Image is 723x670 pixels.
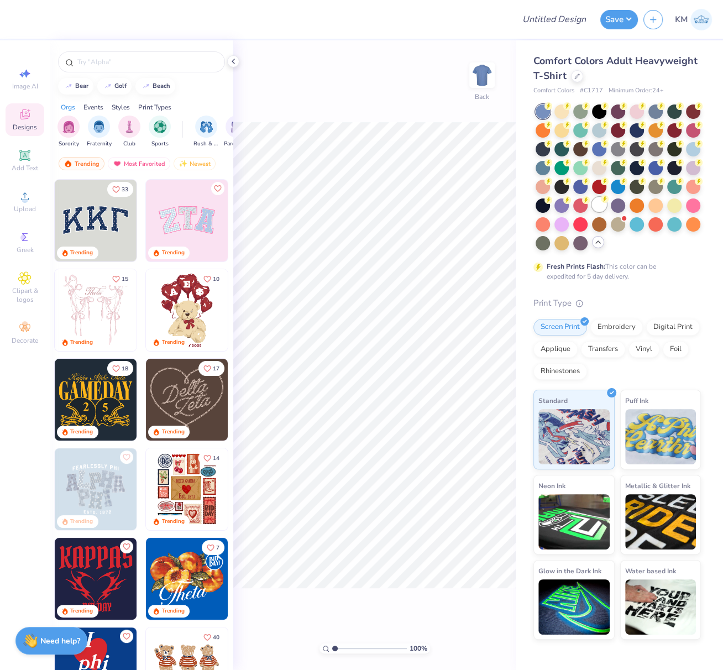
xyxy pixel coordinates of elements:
[193,140,219,148] span: Rush & Bid
[538,395,568,406] span: Standard
[57,116,80,148] button: filter button
[153,83,170,89] div: beach
[580,86,603,96] span: # C1717
[213,456,219,461] span: 14
[118,116,140,148] button: filter button
[216,545,219,551] span: 7
[107,361,133,376] button: Like
[75,83,88,89] div: bear
[70,428,93,436] div: Trending
[55,359,137,441] img: b8819b5f-dd70-42f8-b218-32dd770f7b03
[146,180,228,261] img: 9980f5e8-e6a1-4b4a-8839-2b0e9349023c
[70,338,93,347] div: Trending
[213,635,219,640] span: 40
[120,630,133,643] button: Like
[122,276,128,282] span: 15
[663,341,689,358] div: Foil
[625,395,648,406] span: Puff Ink
[146,359,228,441] img: 12710c6a-dcc0-49ce-8688-7fe8d5f96fe2
[107,182,133,197] button: Like
[193,116,219,148] button: filter button
[146,269,228,351] img: 587403a7-0594-4a7f-b2bd-0ca67a3ff8dd
[174,157,216,170] div: Newest
[64,83,73,90] img: trend_line.gif
[137,448,218,530] img: a3f22b06-4ee5-423c-930f-667ff9442f68
[137,538,218,620] img: 26489e97-942d-434c-98d3-f0000c66074d
[55,538,137,620] img: fbf7eecc-576a-4ece-ac8a-ca7dcc498f59
[581,341,625,358] div: Transfers
[112,102,130,112] div: Styles
[61,102,75,112] div: Orgs
[154,121,166,133] img: Sports Image
[533,297,701,310] div: Print Type
[625,494,696,549] img: Metallic & Glitter Ink
[151,140,169,148] span: Sports
[93,121,105,133] img: Fraternity Image
[198,361,224,376] button: Like
[538,494,610,549] img: Neon Ink
[103,83,112,90] img: trend_line.gif
[70,607,93,615] div: Trending
[625,409,696,464] img: Puff Ink
[538,565,601,577] span: Glow in the Dark Ink
[224,140,249,148] span: Parent's Weekend
[161,249,184,257] div: Trending
[410,643,427,653] span: 100 %
[609,86,664,96] span: Minimum Order: 24 +
[14,205,36,213] span: Upload
[646,319,700,336] div: Digital Print
[76,56,218,67] input: Try "Alpha"
[533,54,698,82] span: Comfort Colors Adult Heavyweight T-Shirt
[142,83,150,90] img: trend_line.gif
[58,78,93,95] button: bear
[224,116,249,148] div: filter for Parent's Weekend
[97,78,132,95] button: golf
[55,269,137,351] img: 83dda5b0-2158-48ca-832c-f6b4ef4c4536
[149,116,171,148] button: filter button
[137,269,218,351] img: d12a98c7-f0f7-4345-bf3a-b9f1b718b86e
[198,630,224,645] button: Like
[161,517,184,526] div: Trending
[40,636,80,646] strong: Need help?
[87,116,112,148] div: filter for Fraternity
[625,480,690,491] span: Metallic & Glitter Ink
[213,276,219,282] span: 10
[107,271,133,286] button: Like
[600,10,638,29] button: Save
[161,607,184,615] div: Trending
[62,121,75,133] img: Sorority Image
[475,92,489,102] div: Back
[135,78,175,95] button: beach
[123,121,135,133] img: Club Image
[538,579,610,635] img: Glow in the Dark Ink
[625,579,696,635] img: Water based Ink
[179,160,187,167] img: Newest.gif
[538,409,610,464] img: Standard
[55,180,137,261] img: 3b9aba4f-e317-4aa7-a679-c95a879539bd
[202,540,224,555] button: Like
[538,480,565,491] span: Neon Ink
[55,448,137,530] img: 5a4b4175-9e88-49c8-8a23-26d96782ddc6
[590,319,643,336] div: Embroidery
[137,359,218,441] img: 2b704b5a-84f6-4980-8295-53d958423ff9
[12,164,38,172] span: Add Text
[12,82,38,91] span: Image AI
[533,319,587,336] div: Screen Print
[161,428,184,436] div: Trending
[12,336,38,345] span: Decorate
[193,116,219,148] div: filter for Rush & Bid
[146,448,228,530] img: 6de2c09e-6ade-4b04-8ea6-6dac27e4729e
[198,271,224,286] button: Like
[146,538,228,620] img: 8659caeb-cee5-4a4c-bd29-52ea2f761d42
[675,13,688,26] span: KM
[198,451,224,465] button: Like
[228,269,310,351] img: e74243e0-e378-47aa-a400-bc6bcb25063a
[547,261,683,281] div: This color can be expedited for 5 day delivery.
[122,366,128,371] span: 18
[87,116,112,148] button: filter button
[59,140,79,148] span: Sorority
[59,157,104,170] div: Trending
[230,121,243,133] img: Parent's Weekend Image
[70,517,93,526] div: Trending
[6,286,44,304] span: Clipart & logos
